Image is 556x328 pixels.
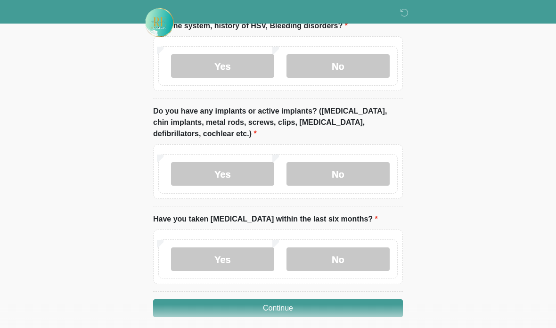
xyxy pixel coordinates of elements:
[144,7,175,38] img: Rehydrate Aesthetics & Wellness Logo
[286,54,390,78] label: No
[153,106,403,139] label: Do you have any implants or active implants? ([MEDICAL_DATA], chin implants, metal rods, screws, ...
[171,162,274,186] label: Yes
[171,54,274,78] label: Yes
[286,162,390,186] label: No
[153,299,403,317] button: Continue
[153,213,378,225] label: Have you taken [MEDICAL_DATA] within the last six months?
[171,247,274,271] label: Yes
[286,247,390,271] label: No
